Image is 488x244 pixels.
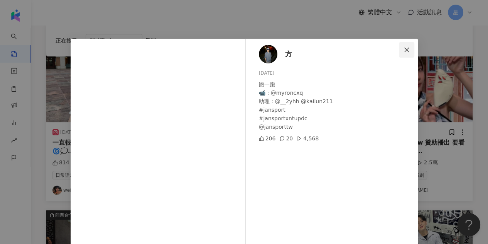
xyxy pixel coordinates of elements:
[404,47,410,53] span: close
[259,45,277,63] img: KOL Avatar
[259,45,401,63] a: KOL Avatar方
[285,49,292,60] span: 方
[279,134,293,143] div: 20
[259,134,276,143] div: 206
[259,70,412,77] div: [DATE]
[259,80,412,131] div: 跑一跑 📹：@myroncxq 助理：@__2yhh @kailun211 #jansport #jansportxntupdc @jansporttw
[399,42,414,58] button: Close
[297,134,319,143] div: 4,568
